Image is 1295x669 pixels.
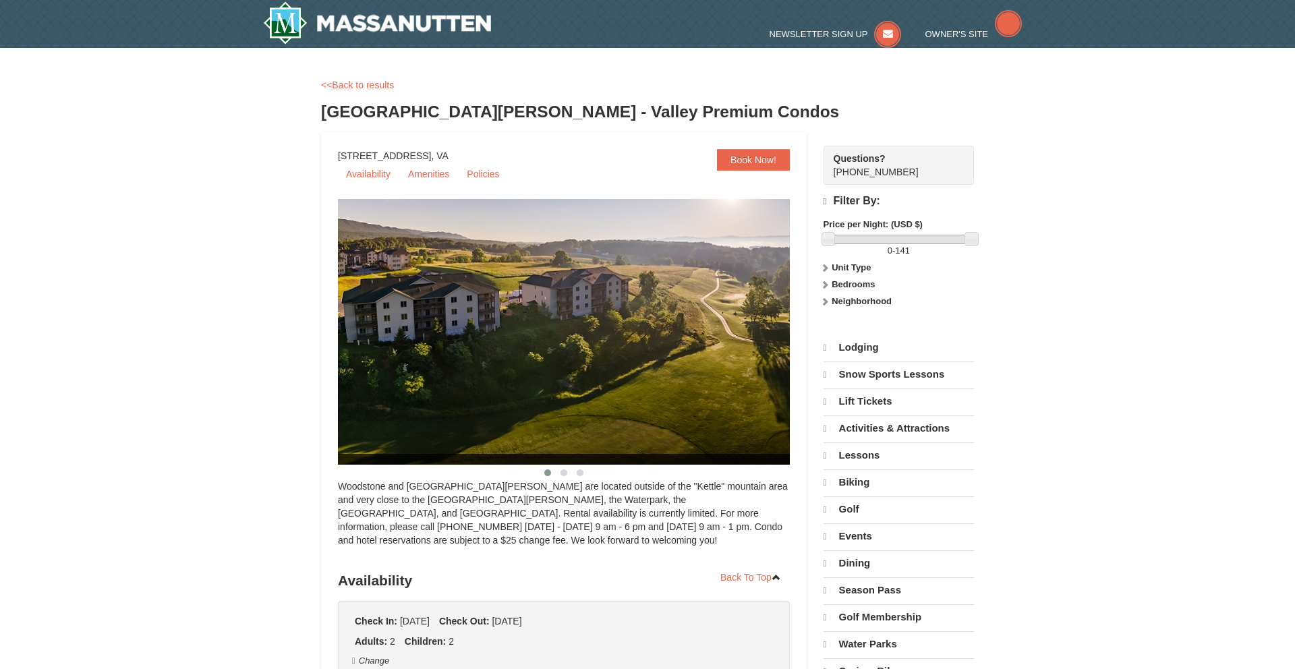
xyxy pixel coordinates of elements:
label: - [824,244,974,258]
span: Newsletter Sign Up [770,29,868,39]
strong: Unit Type [832,262,871,272]
a: Season Pass [824,577,974,603]
a: Lift Tickets [824,388,974,414]
a: Back To Top [712,567,790,587]
a: Golf Membership [824,604,974,630]
a: Policies [459,164,507,184]
button: Change [351,653,390,668]
strong: Bedrooms [832,279,875,289]
a: Book Now! [717,149,790,171]
div: Woodstone and [GEOGRAPHIC_DATA][PERSON_NAME] are located outside of the "Kettle" mountain area an... [338,479,790,560]
h3: [GEOGRAPHIC_DATA][PERSON_NAME] - Valley Premium Condos [321,98,974,125]
span: 2 [449,636,454,647]
span: [PHONE_NUMBER] [834,152,950,177]
a: <<Back to results [321,80,394,90]
a: Lodging [824,335,974,360]
span: Owner's Site [925,29,989,39]
strong: Children: [405,636,446,647]
a: Massanutten Resort [263,1,491,45]
span: 2 [390,636,395,647]
a: Events [824,523,974,549]
a: Amenities [400,164,457,184]
a: Newsletter Sign Up [770,29,902,39]
strong: Check In: [355,616,397,627]
span: [DATE] [492,616,521,627]
img: 19219041-4-ec11c166.jpg [338,199,824,465]
span: 0 [888,245,892,256]
strong: Adults: [355,636,387,647]
a: Owner's Site [925,29,1023,39]
span: [DATE] [400,616,430,627]
strong: Price per Night: (USD $) [824,219,923,229]
a: Lessons [824,442,974,468]
a: Activities & Attractions [824,415,974,441]
a: Golf [824,496,974,522]
h3: Availability [338,567,790,594]
strong: Questions? [834,153,886,164]
img: Massanutten Resort Logo [263,1,491,45]
span: 141 [895,245,910,256]
strong: Neighborhood [832,296,892,306]
a: Availability [338,164,399,184]
a: Water Parks [824,631,974,657]
a: Dining [824,550,974,576]
h4: Filter By: [824,195,974,208]
strong: Check Out: [439,616,490,627]
a: Snow Sports Lessons [824,361,974,387]
a: Biking [824,469,974,495]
